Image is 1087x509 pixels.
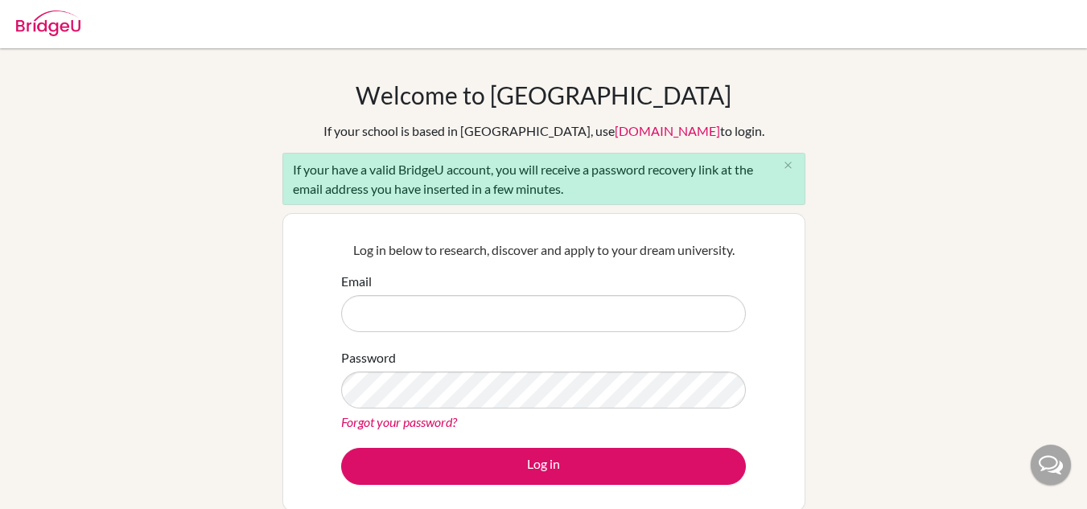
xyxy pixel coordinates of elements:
[16,10,80,36] img: Bridge-U
[615,123,720,138] a: [DOMAIN_NAME]
[772,154,805,178] button: Close
[341,272,372,291] label: Email
[341,240,746,260] p: Log in below to research, discover and apply to your dream university.
[341,414,457,429] a: Forgot your password?
[782,159,794,171] i: close
[341,448,746,485] button: Log in
[282,153,805,205] div: If your have a valid BridgeU account, you will receive a password recovery link at the email addr...
[323,121,764,141] div: If your school is based in [GEOGRAPHIC_DATA], use to login.
[341,348,396,367] label: Password
[356,80,731,109] h1: Welcome to [GEOGRAPHIC_DATA]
